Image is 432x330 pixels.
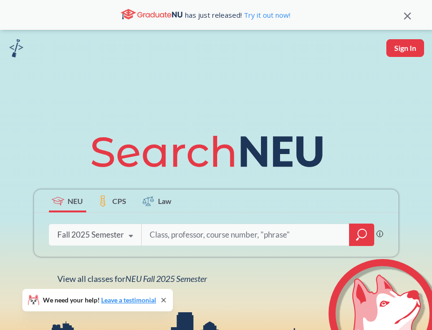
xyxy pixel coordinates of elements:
div: magnifying glass [349,224,374,246]
img: sandbox logo [9,39,23,57]
span: has just released! [185,10,290,20]
a: Try it out now! [242,10,290,20]
a: sandbox logo [9,39,23,60]
span: NEU Fall 2025 Semester [125,274,207,284]
div: Fall 2025 Semester [57,230,124,240]
a: Leave a testimonial [101,296,156,304]
span: Law [158,196,171,206]
span: We need your help! [43,297,156,303]
span: View all classes for [57,274,207,284]
svg: magnifying glass [356,228,367,241]
button: Sign In [386,39,424,57]
span: CPS [112,196,126,206]
input: Class, professor, course number, "phrase" [149,225,343,245]
span: NEU [68,196,83,206]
